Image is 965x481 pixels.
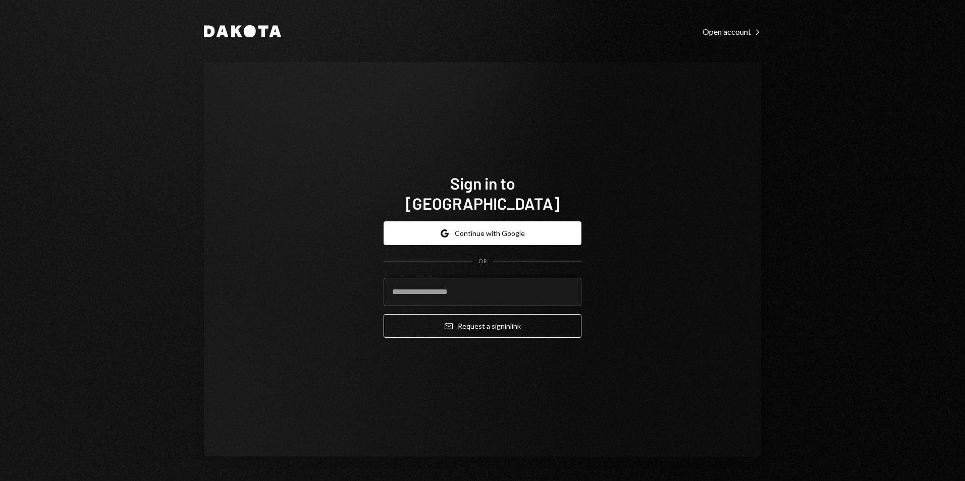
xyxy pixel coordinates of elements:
[384,221,581,245] button: Continue with Google
[703,27,761,37] div: Open account
[384,173,581,213] h1: Sign in to [GEOGRAPHIC_DATA]
[384,314,581,338] button: Request a signinlink
[478,257,487,266] div: OR
[703,26,761,37] a: Open account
